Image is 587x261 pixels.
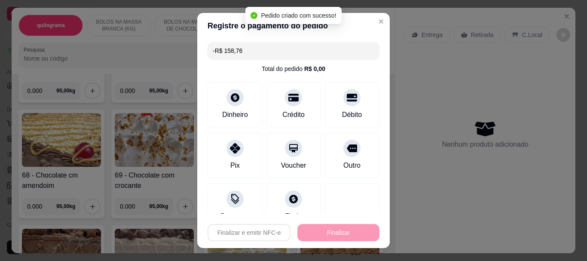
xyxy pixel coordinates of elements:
[281,160,306,171] div: Voucher
[261,12,336,19] span: Pedido criado com sucesso!
[230,160,240,171] div: Pix
[262,64,325,73] div: Total do pedido
[220,211,250,221] div: Desconto
[251,12,257,19] span: check-circle
[282,110,305,120] div: Crédito
[285,211,302,221] div: Fiado
[343,160,361,171] div: Outro
[374,15,388,28] button: Close
[342,110,362,120] div: Débito
[213,42,374,59] input: Ex.: hambúrguer de cordeiro
[222,110,248,120] div: Dinheiro
[197,13,390,39] header: Registre o pagamento do pedido
[304,64,325,73] div: R$ 0,00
